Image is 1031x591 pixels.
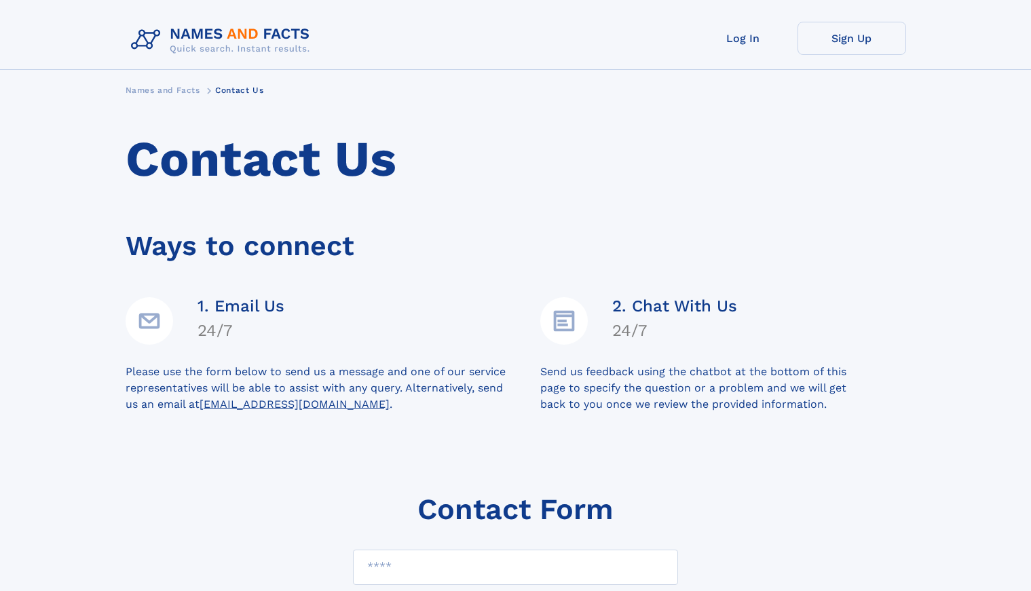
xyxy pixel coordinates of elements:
div: Send us feedback using the chatbot at the bottom of this page to specify the question or a proble... [540,364,906,413]
h4: 1. Email Us [198,297,284,316]
a: [EMAIL_ADDRESS][DOMAIN_NAME] [200,398,390,411]
h4: 24/7 [612,321,737,340]
h1: Contact Us [126,131,906,188]
div: Please use the form below to send us a message and one of our service representatives will be abl... [126,364,540,413]
h4: 2. Chat With Us [612,297,737,316]
h1: Contact Form [417,493,614,526]
div: Ways to connect [126,211,906,267]
a: Log In [689,22,798,55]
img: Details Icon [540,297,588,345]
h4: 24/7 [198,321,284,340]
img: Email Address Icon [126,297,173,345]
img: Logo Names and Facts [126,22,321,58]
a: Sign Up [798,22,906,55]
a: Names and Facts [126,81,200,98]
